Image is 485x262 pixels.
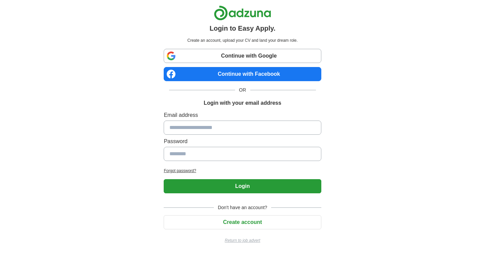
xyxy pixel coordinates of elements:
span: Don't have an account? [214,204,271,211]
a: Continue with Facebook [164,67,321,81]
label: Password [164,137,321,145]
span: OR [235,87,250,94]
img: Adzuna logo [214,5,271,21]
label: Email address [164,111,321,119]
button: Create account [164,215,321,229]
p: Create an account, upload your CV and land your dream role. [165,37,320,43]
h1: Login with your email address [204,99,281,107]
h1: Login to Easy Apply. [209,23,276,33]
button: Login [164,179,321,193]
a: Continue with Google [164,49,321,63]
a: Create account [164,219,321,225]
a: Forgot password? [164,168,321,174]
a: Return to job advert [164,237,321,243]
